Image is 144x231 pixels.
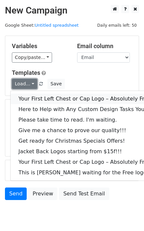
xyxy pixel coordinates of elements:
button: Save [47,79,65,89]
h2: New Campaign [5,5,139,16]
a: Preview [28,188,57,200]
iframe: Chat Widget [111,199,144,231]
a: Load... [12,79,37,89]
a: Untitled spreadsheet [35,23,78,28]
h5: Email column [77,43,132,50]
span: Daily emails left: 50 [95,22,139,29]
h5: Variables [12,43,67,50]
a: Daily emails left: 50 [95,23,139,28]
a: Templates [12,69,40,76]
small: Google Sheet: [5,23,79,28]
a: Send Test Email [59,188,109,200]
a: Send [5,188,27,200]
a: Copy/paste... [12,52,52,63]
